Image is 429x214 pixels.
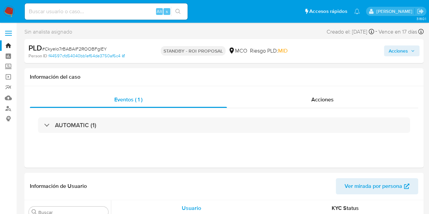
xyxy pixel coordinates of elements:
span: Acciones [311,96,334,103]
span: s [166,8,168,15]
div: Creado el: [DATE] [327,27,374,36]
p: marcela.perdomo@mercadolibre.com.co [376,8,414,15]
span: MID [278,47,288,55]
a: Salir [417,8,424,15]
span: KYC Status [332,204,359,212]
div: MCO [228,47,247,55]
button: Ver mirada por persona [336,178,418,194]
b: Person ID [28,53,47,59]
span: - [375,27,377,36]
span: Ver mirada por persona [345,178,402,194]
div: AUTOMATIC (1) [38,117,410,133]
b: PLD [28,42,42,53]
p: STANDBY - ROI PROPOSAL [161,46,226,56]
button: Acciones [384,45,420,56]
span: Riesgo PLD: [250,47,288,55]
span: Acciones [389,45,408,56]
h3: AUTOMATIC (1) [55,121,96,129]
span: Sin analista asignado [24,28,72,36]
span: Usuario [182,204,201,212]
input: Buscar usuario o caso... [25,7,188,16]
span: Eventos ( 1 ) [114,96,142,103]
a: f44597cfd54040bb1ef64de3750af6c4 [48,53,125,59]
h1: Información de Usuario [30,183,87,190]
span: # Ckyelo7rBABAlF2ROOBFglEY [42,45,107,52]
span: Vence en 17 días [378,28,417,36]
a: Notificaciones [354,8,360,14]
button: search-icon [171,7,185,16]
span: Alt [157,8,162,15]
span: Accesos rápidos [309,8,347,15]
h1: Información del caso [30,74,418,80]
